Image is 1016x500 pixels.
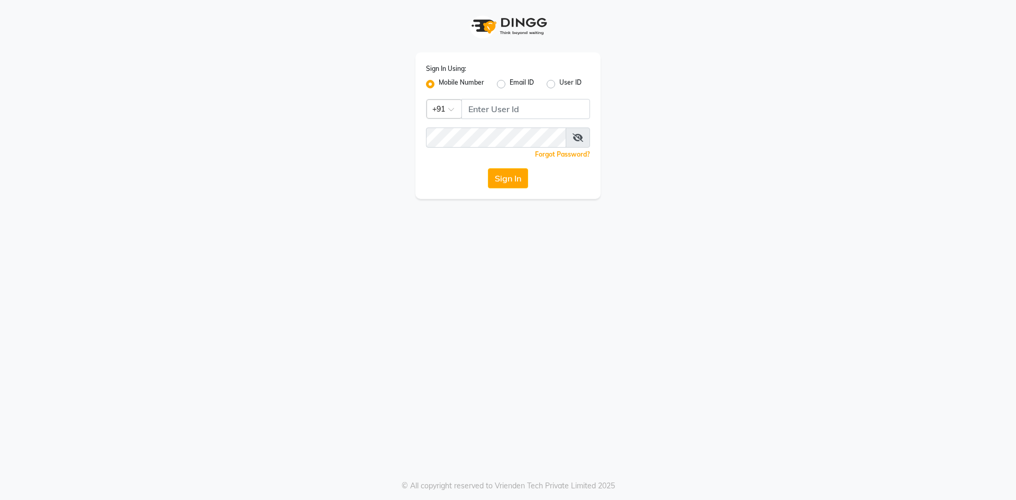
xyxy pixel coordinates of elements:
label: Email ID [510,78,534,90]
a: Forgot Password? [535,150,590,158]
input: Username [426,128,566,148]
button: Sign In [488,168,528,188]
label: User ID [559,78,582,90]
input: Username [461,99,590,119]
img: logo1.svg [466,11,550,42]
label: Mobile Number [439,78,484,90]
label: Sign In Using: [426,64,466,74]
